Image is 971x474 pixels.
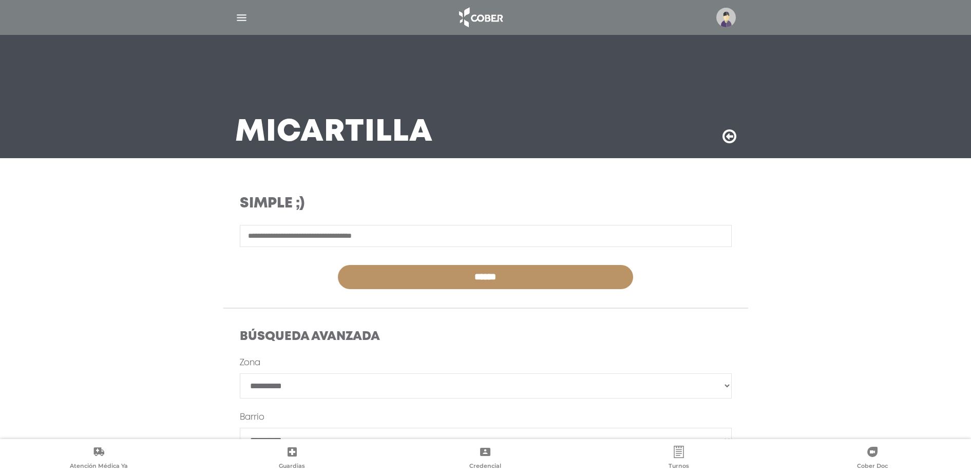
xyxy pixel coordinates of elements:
span: Turnos [669,462,689,471]
a: Turnos [582,446,776,472]
a: Atención Médica Ya [2,446,196,472]
img: Cober_menu-lines-white.svg [235,11,248,24]
h3: Simple ;) [240,195,551,213]
a: Guardias [196,446,389,472]
span: Guardias [279,462,305,471]
span: Credencial [469,462,501,471]
img: logo_cober_home-white.png [453,5,507,30]
h4: Búsqueda Avanzada [240,330,732,345]
label: Zona [240,357,260,369]
a: Cober Doc [775,446,969,472]
img: profile-placeholder.svg [716,8,736,27]
label: Barrio [240,411,264,424]
span: Cober Doc [857,462,888,471]
a: Credencial [389,446,582,472]
span: Atención Médica Ya [70,462,128,471]
h3: Mi Cartilla [235,119,433,146]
